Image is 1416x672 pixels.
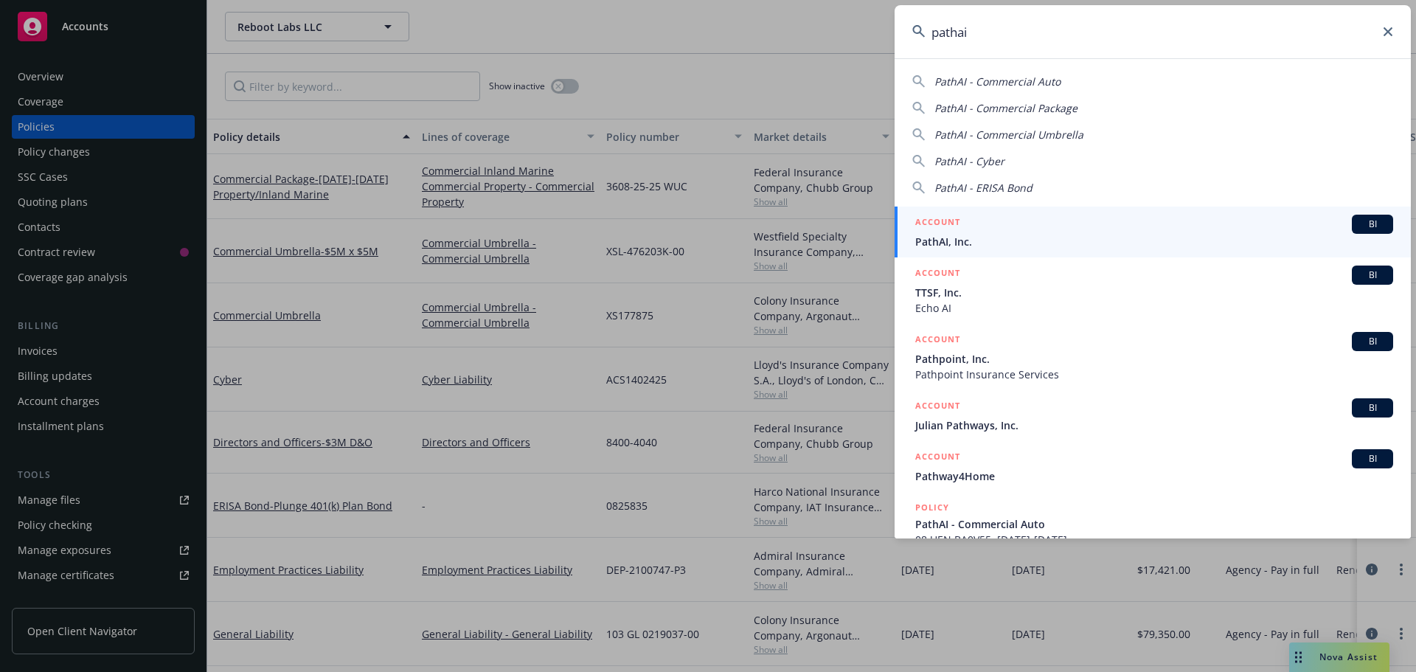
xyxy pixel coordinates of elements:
span: 08 UEN BA0V55, [DATE]-[DATE] [915,532,1393,547]
h5: ACCOUNT [915,398,960,416]
a: ACCOUNTBIPathpoint, Inc.Pathpoint Insurance Services [895,324,1411,390]
a: ACCOUNTBIJulian Pathways, Inc. [895,390,1411,441]
span: BI [1358,452,1387,465]
span: PathAI - ERISA Bond [934,181,1032,195]
span: PathAI - Commercial Umbrella [934,128,1083,142]
span: BI [1358,401,1387,415]
a: ACCOUNTBIPathAI, Inc. [895,207,1411,257]
span: PathAI - Commercial Package [934,101,1077,115]
span: Pathpoint Insurance Services [915,367,1393,382]
span: BI [1358,335,1387,348]
span: Pathpoint, Inc. [915,351,1393,367]
span: BI [1358,218,1387,231]
a: POLICYPathAI - Commercial Auto08 UEN BA0V55, [DATE]-[DATE] [895,492,1411,555]
h5: ACCOUNT [915,215,960,232]
span: BI [1358,269,1387,282]
h5: ACCOUNT [915,266,960,283]
span: PathAI - Commercial Auto [934,75,1061,89]
span: Echo AI [915,300,1393,316]
span: Julian Pathways, Inc. [915,418,1393,433]
span: TTSF, Inc. [915,285,1393,300]
span: Pathway4Home [915,468,1393,484]
input: Search... [895,5,1411,58]
a: ACCOUNTBIPathway4Home [895,441,1411,492]
h5: ACCOUNT [915,332,960,350]
span: PathAI, Inc. [915,234,1393,249]
span: PathAI - Commercial Auto [915,516,1393,532]
h5: POLICY [915,500,949,515]
span: PathAI - Cyber [934,154,1004,168]
a: ACCOUNTBITTSF, Inc.Echo AI [895,257,1411,324]
h5: ACCOUNT [915,449,960,467]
